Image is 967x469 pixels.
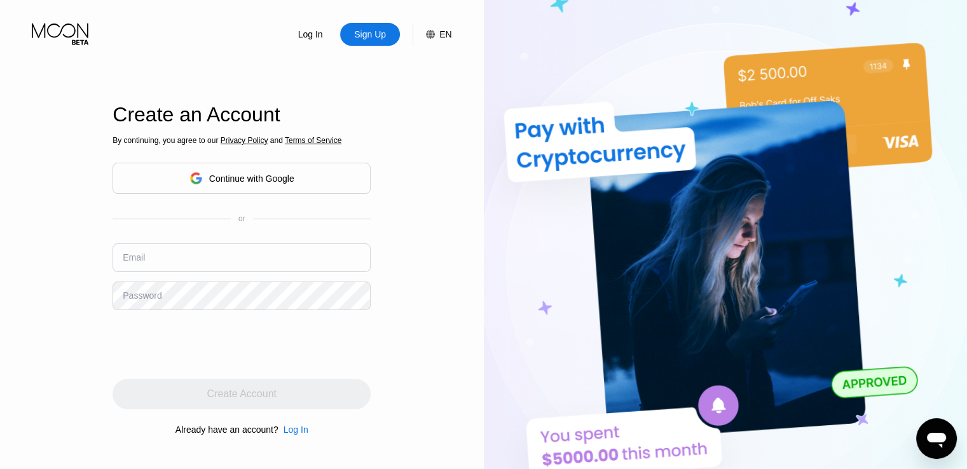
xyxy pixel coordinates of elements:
[439,29,451,39] div: EN
[340,23,400,46] div: Sign Up
[284,425,308,435] div: Log In
[113,163,371,194] div: Continue with Google
[916,418,957,459] iframe: Button to launch messaging window
[413,23,451,46] div: EN
[278,425,308,435] div: Log In
[123,290,161,301] div: Password
[209,173,294,184] div: Continue with Google
[123,252,145,262] div: Email
[175,425,278,435] div: Already have an account?
[268,136,285,145] span: and
[297,28,324,41] div: Log In
[221,136,268,145] span: Privacy Policy
[238,214,245,223] div: or
[280,23,340,46] div: Log In
[113,320,306,369] iframe: reCAPTCHA
[113,103,371,126] div: Create an Account
[285,136,341,145] span: Terms of Service
[353,28,387,41] div: Sign Up
[113,136,371,145] div: By continuing, you agree to our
